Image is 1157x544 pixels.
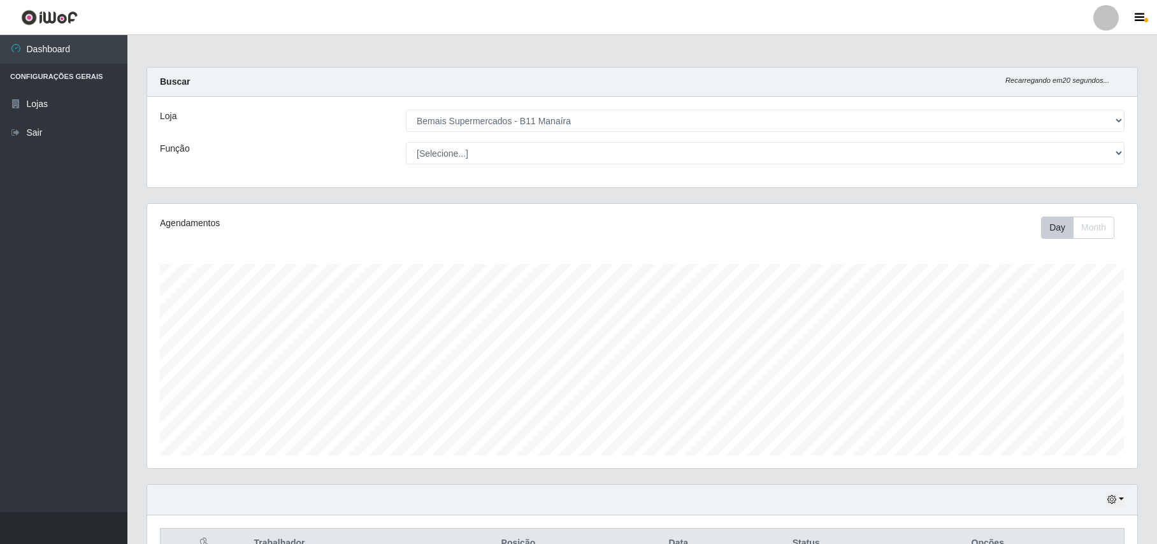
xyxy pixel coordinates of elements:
button: Day [1041,217,1074,239]
div: First group [1041,217,1114,239]
div: Toolbar with button groups [1041,217,1125,239]
div: Agendamentos [160,217,550,230]
label: Loja [160,110,176,123]
img: CoreUI Logo [21,10,78,25]
i: Recarregando em 20 segundos... [1005,76,1109,84]
strong: Buscar [160,76,190,87]
button: Month [1073,217,1114,239]
label: Função [160,142,190,155]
